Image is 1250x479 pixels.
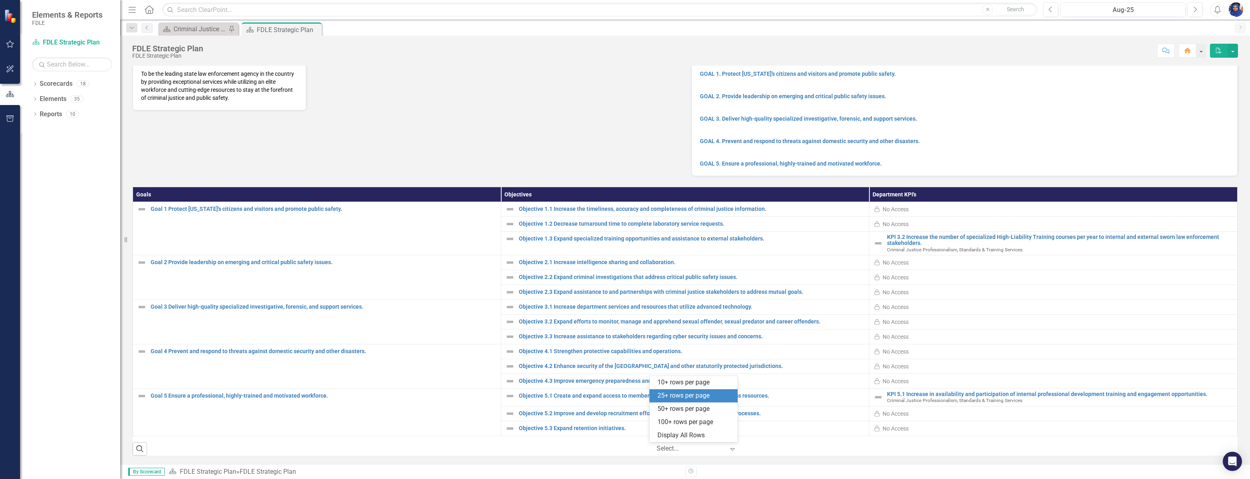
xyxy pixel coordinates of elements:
[1060,2,1185,17] button: Aug-25
[77,81,89,87] div: 18
[869,231,1238,255] td: Double-Click to Edit Right Click for Context Menu
[519,363,865,369] a: Objective 4.2 Enhance security of the [GEOGRAPHIC_DATA] and other statutorily protected jurisdict...
[505,287,515,297] img: Not Defined
[519,410,865,416] a: Objective 5.2 Improve and develop recruitment efforts and department employment processes.
[66,111,79,117] div: 10
[505,273,515,282] img: Not Defined
[883,288,909,296] div: No Access
[883,259,909,267] div: No Access
[657,391,733,400] div: 25+ rows per page
[873,238,883,248] img: Not Defined
[40,79,73,89] a: Scorecards
[657,431,733,440] div: Display All Rows
[137,391,147,401] img: Not Defined
[505,204,515,214] img: Not Defined
[883,318,909,326] div: No Access
[883,362,909,370] div: No Access
[519,319,865,325] a: Objective 3.2 Expand efforts to monitor, manage and apprehend sexual offender, sexual predator an...
[151,259,497,265] a: Goal 2 Provide leadership on emerging and critical public safety issues.
[151,393,497,399] a: Goal 5 Ensure a professional, highly-trained and motivated workforce.
[519,348,865,354] a: Objective 4.1 Strengthen protective capabilities and operations.
[519,221,865,227] a: Objective 1.2 Decrease turnaround time to complete laboratory service requests.
[257,25,320,35] div: FDLE Strategic Plan
[32,57,112,71] input: Search Below...
[883,348,909,356] div: No Access
[657,378,733,387] div: 10+ rows per page
[162,3,1037,17] input: Search ClearPoint...
[519,304,865,310] a: Objective 3.1 Increase department services and resources that utilize advanced technology.
[151,348,497,354] a: Goal 4 Prevent and respond to threats against domestic security and other disasters.
[173,24,226,34] div: Criminal Justice Professionalism, Standards & Training Services Landing Page
[240,468,296,475] div: FDLE Strategic Plan
[883,303,909,311] div: No Access
[887,247,1022,253] span: Criminal Justice Professionalism, Standards & Training Services
[505,391,515,401] img: Not Defined
[151,304,497,310] a: Goal 3 Deliver high-quality specialized investigative, forensic, and support services.
[40,110,62,119] a: Reports
[4,9,18,23] img: ClearPoint Strategy
[883,333,909,341] div: No Access
[505,424,515,433] img: Not Defined
[883,220,909,228] div: No Access
[519,236,865,242] a: Objective 1.3 Expand specialized training opportunities and assistance to external stakeholders.
[883,410,909,418] div: No Access
[505,332,515,342] img: Not Defined
[883,205,909,213] div: No Access
[40,95,67,104] a: Elements
[519,274,865,280] a: Objective 2.2 Expand criminal investigations that address critical public safety issues.
[519,378,865,384] a: Objective 4.3 Improve emergency preparedness and mutual aid services and support.
[505,234,515,244] img: Not Defined
[995,4,1035,15] button: Search
[505,258,515,267] img: Not Defined
[519,333,865,340] a: Objective 3.3 Increase assistance to stakeholders regarding cyber security issues and concerns.
[132,44,203,53] div: FDLE Strategic Plan
[128,468,165,476] span: By Scorecard
[505,347,515,356] img: Not Defined
[519,393,865,399] a: Objective 5.1 Create and expand access to member development, training and wellness resources.
[657,404,733,414] div: 50+ rows per page
[519,206,865,212] a: Objective 1.1 Increase the timeliness, accuracy and completeness of criminal justice information.
[700,93,886,99] a: GOAL 2. Provide leadership on emerging and critical public safety issues.
[873,392,883,402] img: Not Defined
[71,96,83,103] div: 35
[505,302,515,312] img: Not Defined
[883,273,909,281] div: No Access
[883,377,909,385] div: No Access
[883,424,909,433] div: No Access
[1063,5,1183,15] div: Aug-25
[32,10,103,20] span: Elements & Reports
[137,302,147,312] img: Not Defined
[1223,452,1242,471] div: Open Intercom Messenger
[1229,2,1243,17] img: Somi Akter
[700,138,920,144] a: GOAL 4. Prevent and respond to threats against domestic security and other disasters.
[519,425,865,431] a: Objective 5.3 Expand retention initiatives.
[869,388,1238,406] td: Double-Click to Edit Right Click for Context Menu
[180,468,236,475] a: FDLE Strategic Plan
[32,38,112,47] a: FDLE Strategic Plan
[505,409,515,418] img: Not Defined
[32,20,103,26] small: FDLE
[132,53,203,59] div: FDLE Strategic Plan
[519,289,865,295] a: Objective 2.3 Expand assistance to and partnerships with criminal justice stakeholders to address...
[141,70,298,102] p: To be the leading state law enforcement agency in the country by providing exceptional services w...
[887,398,1022,403] span: Criminal Justice Professionalism, Standards & Training Services
[137,347,147,356] img: Not Defined
[137,204,147,214] img: Not Defined
[519,259,865,265] a: Objective 2.1 Increase intelligence sharing and collaboration.
[160,24,226,34] a: Criminal Justice Professionalism, Standards & Training Services Landing Page
[700,71,896,77] a: GOAL 1. Protect [US_STATE]'s citizens and visitors and promote public safety.
[887,234,1233,247] a: KPI 3.2 Increase the number of specialized High-Liability Training courses per year to internal a...
[657,418,733,427] div: 100+ rows per page
[169,467,679,477] div: »
[505,219,515,229] img: Not Defined
[505,376,515,386] img: Not Defined
[151,206,497,212] a: Goal 1 Protect [US_STATE]'s citizens and visitors and promote public safety.
[887,391,1233,397] a: KPI 5.1 Increase in availability and participation of internal professional development training ...
[505,317,515,327] img: Not Defined
[700,160,882,167] a: GOAL 5. Ensure a professional, highly-trained and motivated workforce.
[1007,6,1024,12] span: Search
[505,362,515,371] img: Not Defined
[137,258,147,267] img: Not Defined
